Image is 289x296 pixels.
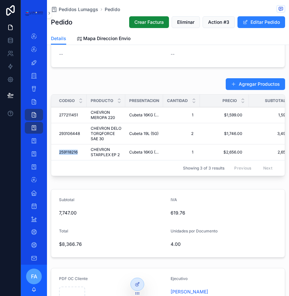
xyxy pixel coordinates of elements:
a: $1,746.00 [204,128,245,139]
a: 277211451 [59,112,83,118]
div: scrollable content [21,26,47,265]
a: Details [51,33,66,45]
a: 1 [167,110,196,120]
span: 619.76 [171,210,277,216]
a: $2,656.00 [204,147,245,157]
a: $1,599.00 [204,110,245,120]
span: -- [171,51,175,57]
img: App logo [25,10,43,16]
span: Ejecutivo [171,276,188,281]
a: CHEVRON STARPLEX EP 2 [91,147,121,157]
span: Precio [222,98,237,103]
span: Subtotal [265,98,286,103]
span: 293106448 [59,131,80,136]
a: Mapa Direccion Envio [77,33,130,46]
span: -- [59,51,63,57]
a: [PERSON_NAME] [171,289,208,295]
span: 277211451 [59,112,78,118]
a: Cubeta 16KG (35LB) [129,150,159,155]
button: Eliminar [172,16,200,28]
span: Producto [91,98,113,103]
span: 1 [170,112,193,118]
button: Editar Pedido [237,16,285,28]
span: 1 [170,150,193,155]
a: Cubeta 16KG (35LB) [129,112,159,118]
button: Action #3 [203,16,235,28]
span: $2,656.00 [206,150,242,155]
span: Cubeta 19L (5G) [129,131,159,136]
a: Pedidos Lumaggs [51,6,98,13]
a: CHEVRON DELO TORQFORCE SAE 30 [91,126,121,141]
span: IVA [171,197,177,202]
a: Pedido [105,6,120,13]
button: Agregar Productos [226,78,285,90]
a: CHEVRON MEROPA 220 [91,110,121,120]
a: 259118216 [59,150,83,155]
span: Pedidos Lumaggs [59,6,98,13]
span: PDF OC Cliente [59,276,88,281]
span: 2 [170,131,193,136]
span: $1,599.00 [206,112,242,118]
span: FA [31,273,37,280]
span: $8,366.76 [59,241,165,247]
a: 293106448 [59,131,83,136]
span: Unidades por Documento [171,229,218,233]
span: Subtotal [59,197,74,202]
span: Codigo [59,98,75,103]
span: $1,746.00 [206,131,242,136]
a: Cubeta 19L (5G) [129,131,159,136]
span: 7,747.00 [59,210,165,216]
h1: Pedido [51,18,72,27]
span: Presentacion [129,98,159,103]
span: Mapa Direccion Envio [83,35,130,42]
a: 1 [167,147,196,157]
span: 259118216 [59,150,78,155]
span: Showing 3 of 3 results [183,166,224,171]
span: Details [51,35,66,42]
span: Action #3 [208,19,229,25]
button: Crear Factura [129,16,169,28]
a: 2 [167,128,196,139]
span: Total [59,229,68,233]
span: Crear Factura [134,19,164,25]
span: 4.00 [171,241,277,247]
span: Cantidad [167,98,188,103]
span: Eliminar [177,19,194,25]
